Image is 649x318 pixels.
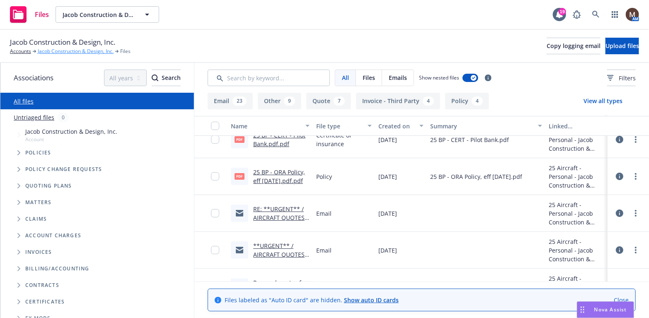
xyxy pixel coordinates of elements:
a: 25 BP - ORA Policy, eff [DATE].pdf.pdf [253,168,305,185]
span: 25 BP - ORA Policy, eff [DATE].pdf [430,172,522,181]
input: Toggle Row Selected [211,135,219,144]
span: Policy [316,172,332,181]
span: [DATE] [378,172,397,181]
button: SearchSearch [152,70,181,86]
button: Other [258,93,301,109]
a: more [631,208,641,218]
div: Drag to move [577,302,588,318]
input: Select all [211,122,219,130]
div: 9 [284,96,295,106]
span: Email [316,209,332,218]
div: Linked associations [549,122,604,130]
button: Jacob Construction & Design, Inc. [56,6,159,23]
div: 25 Aircraft - Personal - Jacob Construction & Design Inc. [549,274,604,300]
svg: Search [152,75,158,81]
input: Search by keyword... [208,70,330,86]
button: Filters [607,70,636,86]
a: more [631,135,641,145]
input: Toggle Row Selected [211,246,219,254]
button: Policy [445,93,489,109]
div: 25 Aircraft - Personal - Jacob Construction & Design Inc. [549,164,604,190]
div: Name [231,122,300,130]
input: Toggle Row Selected [211,209,219,217]
a: Show auto ID cards [344,296,399,304]
span: Jacob Construction & Design, Inc. [10,37,115,48]
span: Nova Assist [594,306,627,313]
div: 7 [334,96,345,106]
span: Emails [389,73,407,82]
button: Linked associations [545,116,608,136]
span: Account charges [25,233,81,238]
button: Nova Assist [577,301,634,318]
a: Switch app [607,6,623,23]
a: more [631,245,641,255]
button: Created on [375,116,427,136]
a: more [631,171,641,181]
a: Untriaged files [14,113,54,122]
span: Contracts [25,283,59,288]
a: Close [614,296,629,304]
div: 0 [58,113,69,122]
a: Files [7,3,52,26]
span: Show nested files [419,74,459,81]
span: Account [25,136,117,143]
div: 25 Aircraft - Personal - Jacob Construction & Design Inc. [549,127,604,153]
div: File type [316,122,363,130]
span: Files [120,48,131,55]
div: Tree Example [0,125,194,260]
button: View all types [570,93,636,109]
div: Summary [430,122,533,130]
span: Claims [25,217,47,222]
button: Summary [427,116,545,136]
button: Name [228,116,313,136]
span: Invoices [25,250,52,255]
img: photo [626,8,639,21]
span: Filters [607,74,636,82]
span: Matters [25,200,51,205]
span: Jacob Construction & Design, Inc. [25,127,117,136]
button: Email [208,93,253,109]
span: Email [316,246,332,255]
div: Created on [378,122,414,130]
span: Filters [619,74,636,82]
a: All files [14,97,34,105]
button: Invoice - Third Party [356,93,440,109]
span: Associations [14,72,53,83]
div: 25 Aircraft - Personal - Jacob Construction & Design Inc. [549,200,604,226]
span: Jacob Construction & Design, Inc. [63,10,134,19]
a: Jacob Construction & Design, Inc. [38,48,114,55]
div: 4 [472,96,483,106]
a: Accounts [10,48,31,55]
span: Copy logging email [547,42,601,50]
a: Renewal quotes for Jacob Construction & Design, Inc. [253,279,307,304]
input: Toggle Row Selected [211,172,219,181]
span: All [342,73,349,82]
button: File type [313,116,375,136]
span: 25 BP - CERT - Pilot Bank.pdf [430,135,509,144]
span: Policy change requests [25,167,102,172]
span: Files labeled as "Auto ID card" are hidden. [225,296,399,304]
span: [DATE] [378,209,397,218]
span: Files [363,73,375,82]
span: pdf [235,136,245,142]
span: Upload files [605,42,639,50]
span: Certificate of insurance [316,131,372,148]
span: Certificates [25,299,65,304]
button: Copy logging email [547,38,601,54]
div: Search [152,70,181,86]
div: 23 [232,96,247,106]
button: Upload files [605,38,639,54]
button: Quote [306,93,351,109]
a: Search [588,6,604,23]
div: 25 Aircraft - Personal - Jacob Construction & Design Inc. [549,237,604,263]
div: 4 [423,96,434,106]
span: [DATE] [378,135,397,144]
span: Quoting plans [25,183,72,188]
span: [DATE] [378,246,397,255]
div: 19 [559,8,566,15]
span: pdf [235,173,245,179]
span: Files [35,11,49,18]
span: Policies [25,150,51,155]
a: RE: **URGENT** / AIRCRAFT QUOTES / Jacob Construction & Design, Inc. [253,205,308,239]
span: Billing/Accounting [25,266,90,271]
